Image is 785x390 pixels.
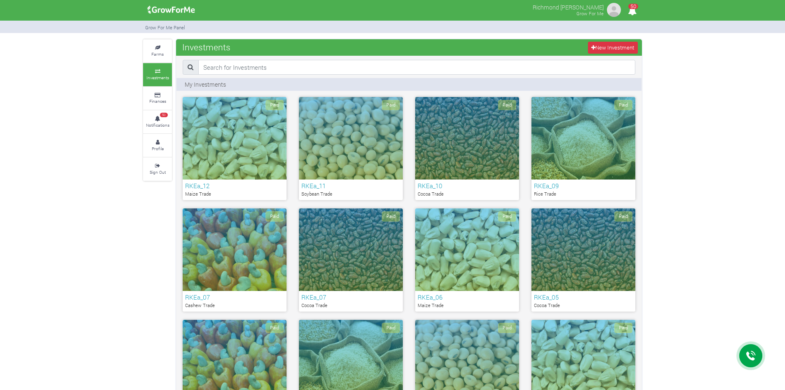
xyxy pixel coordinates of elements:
[606,2,622,18] img: growforme image
[160,113,168,118] span: 50
[185,182,284,189] h6: RKEa_12
[143,111,172,133] a: 50 Notifications
[185,293,284,301] h6: RKEa_07
[533,2,604,12] p: Richmond [PERSON_NAME]
[534,302,633,309] p: Cocoa Trade
[299,97,403,200] a: Paid RKEa_11 Soybean Trade
[143,134,172,157] a: Profile
[143,40,172,62] a: Farms
[624,2,640,20] i: Notifications
[628,4,638,9] span: 50
[534,293,633,301] h6: RKEa_05
[198,60,635,75] input: Search for Investments
[143,158,172,180] a: Sign Out
[301,182,400,189] h6: RKEa_11
[418,191,517,198] p: Cocoa Trade
[534,182,633,189] h6: RKEa_09
[498,211,516,222] span: Paid
[588,42,638,54] a: New Investment
[143,63,172,86] a: Investments
[145,2,198,18] img: growforme image
[185,302,284,309] p: Cashew Trade
[146,122,169,128] small: Notifications
[145,24,185,31] small: Grow For Me Panel
[151,51,164,57] small: Farms
[614,211,632,222] span: Paid
[299,208,403,312] a: Paid RKEa_07 Cocoa Trade
[185,80,226,89] p: My Investments
[418,182,517,189] h6: RKEa_10
[150,169,166,175] small: Sign Out
[183,97,287,200] a: Paid RKEa_12 Maize Trade
[149,98,166,104] small: Finances
[614,323,632,333] span: Paid
[498,323,516,333] span: Paid
[266,323,284,333] span: Paid
[534,191,633,198] p: Rice Trade
[152,146,164,151] small: Profile
[266,211,284,222] span: Paid
[624,8,640,16] a: 50
[498,100,516,110] span: Paid
[382,211,400,222] span: Paid
[301,293,400,301] h6: RKEa_07
[183,208,287,312] a: Paid RKEa_07 Cashew Trade
[180,39,233,55] span: Investments
[531,208,635,312] a: Paid RKEa_05 Cocoa Trade
[146,75,169,80] small: Investments
[185,191,284,198] p: Maize Trade
[382,323,400,333] span: Paid
[531,97,635,200] a: Paid RKEa_09 Rice Trade
[301,191,400,198] p: Soybean Trade
[143,87,172,110] a: Finances
[614,100,632,110] span: Paid
[415,208,519,312] a: Paid RKEa_06 Maize Trade
[418,302,517,309] p: Maize Trade
[576,10,604,17] small: Grow For Me
[301,302,400,309] p: Cocoa Trade
[415,97,519,200] a: Paid RKEa_10 Cocoa Trade
[382,100,400,110] span: Paid
[418,293,517,301] h6: RKEa_06
[266,100,284,110] span: Paid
